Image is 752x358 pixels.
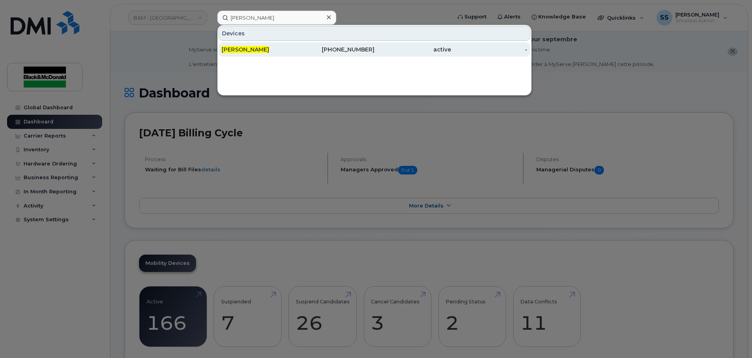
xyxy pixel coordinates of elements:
[374,46,451,53] div: active
[218,42,530,57] a: [PERSON_NAME][PHONE_NUMBER]active-
[451,46,528,53] div: -
[222,46,269,53] span: [PERSON_NAME]
[298,46,375,53] div: [PHONE_NUMBER]
[218,26,530,41] div: Devices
